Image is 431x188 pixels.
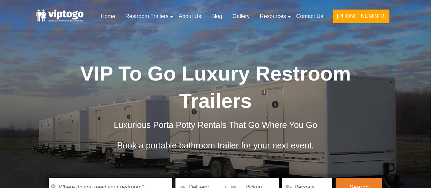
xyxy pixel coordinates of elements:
span: Luxurious Porta Potty Rentals That Go Where You Go [114,120,317,130]
a: About Us [173,9,206,24]
a: Resources [255,9,291,24]
a: Blog [206,9,227,24]
a: Gallery [227,9,255,24]
span: Book a portable bathroom trailer for your next event. [117,141,314,150]
a: Restroom Trailers [120,9,173,24]
span: VIP To Go Luxury Restroom Trailers [80,62,351,112]
a: Home [95,9,120,24]
a: [PHONE_NUMBER] [328,9,394,27]
a: Contact Us [291,9,328,24]
button: [PHONE_NUMBER] [333,10,389,23]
